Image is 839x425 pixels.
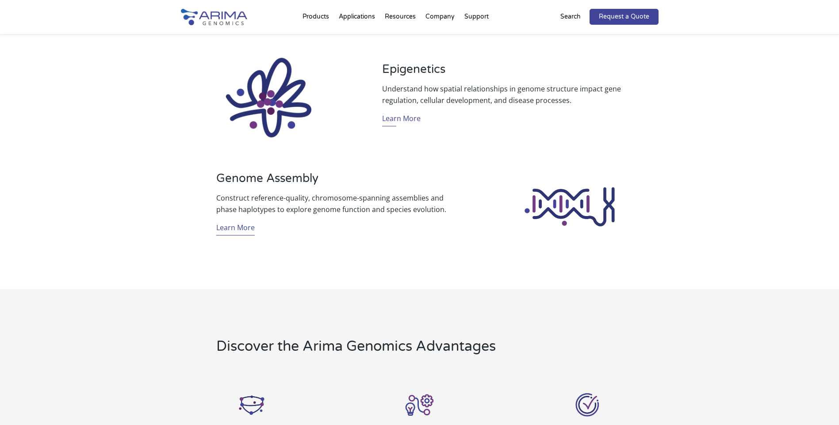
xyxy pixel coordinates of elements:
img: User Friendly_Icon_Arima Genomics [570,387,605,422]
h2: Discover the Arima Genomics Advantages [216,337,533,363]
p: Understand how spatial relationships in genome structure impact gene regulation, cellular develop... [382,83,623,106]
img: Arima-Genomics-logo [181,9,247,25]
h3: Genome Assembly [216,171,457,192]
h3: Epigenetics [382,62,623,83]
p: Search [560,11,581,23]
p: Construct reference-quality, chromosome-spanning assemblies and phase haplotypes to explore genom... [216,192,457,215]
img: Genome Assembly_Icon_Arima Genomics [518,180,623,234]
iframe: Chat Widget [795,383,839,425]
a: Learn More [216,222,255,235]
a: Learn More [382,113,421,126]
a: Request a Quote [590,9,659,25]
img: Solutions_Icon_Arima Genomics [402,387,437,422]
img: Epigenetics_Icon_Arima Genomics [216,48,321,148]
img: Arima Hi-C_Icon_Arima Genomics [234,387,269,422]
